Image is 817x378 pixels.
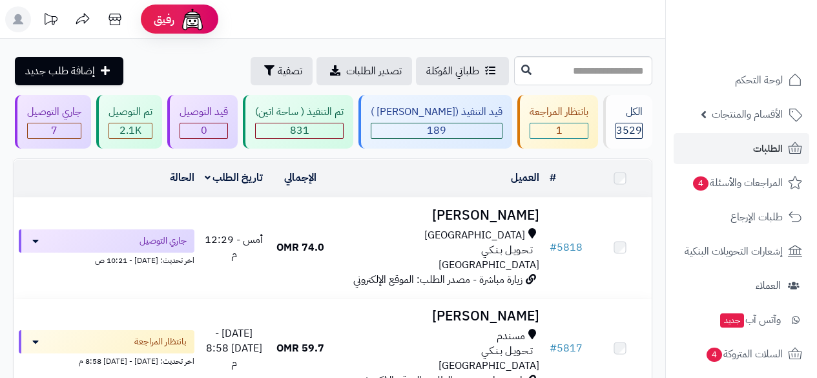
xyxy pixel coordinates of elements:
[27,105,81,120] div: جاري التوصيل
[34,6,67,36] a: تحديثات المنصة
[290,123,309,138] span: 831
[550,341,583,356] a: #5817
[278,63,302,79] span: تصفية
[439,358,539,373] span: [GEOGRAPHIC_DATA]
[530,123,588,138] div: 1
[674,202,809,233] a: طلبات الإرجاع
[515,95,601,149] a: بانتظار المراجعة 1
[550,341,557,356] span: #
[426,63,479,79] span: طلباتي المُوكلة
[251,57,313,85] button: تصفية
[256,123,343,138] div: 831
[550,240,557,255] span: #
[371,105,502,120] div: قيد التنفيذ ([PERSON_NAME] )
[12,95,94,149] a: جاري التوصيل 7
[674,270,809,301] a: العملاء
[276,341,324,356] span: 59.7 OMR
[616,123,642,138] span: 3529
[109,105,152,120] div: تم التوصيل
[601,95,655,149] a: الكل3529
[170,170,194,185] a: الحالة
[284,170,316,185] a: الإجمالي
[730,208,783,226] span: طلبات الإرجاع
[180,123,227,138] div: 0
[205,232,263,262] span: أمس - 12:29 م
[481,344,533,359] span: تـحـويـل بـنـكـي
[346,63,402,79] span: تصدير الطلبات
[719,311,781,329] span: وآتس آب
[25,63,95,79] span: إضافة طلب جديد
[276,240,324,255] span: 74.0 OMR
[134,335,187,348] span: بانتظار المراجعة
[556,123,563,138] span: 1
[15,57,123,85] a: إضافة طلب جديد
[201,123,207,138] span: 0
[353,272,522,288] span: زيارة مباشرة - مصدر الطلب: الموقع الإلكتروني
[416,57,509,85] a: طلباتي المُوكلة
[427,123,446,138] span: 189
[424,228,525,243] span: [GEOGRAPHIC_DATA]
[729,10,805,37] img: logo-2.png
[530,105,588,120] div: بانتظار المراجعة
[692,174,783,192] span: المراجعات والأسئلة
[674,339,809,370] a: السلات المتروكة4
[205,170,264,185] a: تاريخ الطلب
[674,236,809,267] a: إشعارات التحويلات البنكية
[481,243,533,258] span: تـحـويـل بـنـكـي
[337,208,539,223] h3: [PERSON_NAME]
[674,304,809,335] a: وآتس آبجديد
[180,105,228,120] div: قيد التوصيل
[707,348,722,362] span: 4
[674,167,809,198] a: المراجعات والأسئلة4
[19,353,194,367] div: اخر تحديث: [DATE] - [DATE] 8:58 م
[119,123,141,138] span: 2.1K
[371,123,502,138] div: 189
[511,170,539,185] a: العميل
[497,329,525,344] span: مسندم
[140,235,187,247] span: جاري التوصيل
[674,133,809,164] a: الطلبات
[439,257,539,273] span: [GEOGRAPHIC_DATA]
[94,95,165,149] a: تم التوصيل 2.1K
[685,242,783,260] span: إشعارات التحويلات البنكية
[180,6,205,32] img: ai-face.png
[756,277,781,295] span: العملاء
[753,140,783,158] span: الطلبات
[550,170,556,185] a: #
[154,12,174,27] span: رفيق
[337,309,539,324] h3: [PERSON_NAME]
[356,95,515,149] a: قيد التنفيذ ([PERSON_NAME] ) 189
[615,105,643,120] div: الكل
[255,105,344,120] div: تم التنفيذ ( ساحة اتين)
[720,313,744,328] span: جديد
[674,65,809,96] a: لوحة التحكم
[51,123,57,138] span: 7
[240,95,356,149] a: تم التنفيذ ( ساحة اتين) 831
[165,95,240,149] a: قيد التوصيل 0
[735,71,783,89] span: لوحة التحكم
[316,57,412,85] a: تصدير الطلبات
[693,176,708,191] span: 4
[705,345,783,363] span: السلات المتروكة
[712,105,783,123] span: الأقسام والمنتجات
[109,123,152,138] div: 2053
[19,253,194,266] div: اخر تحديث: [DATE] - 10:21 ص
[550,240,583,255] a: #5818
[28,123,81,138] div: 7
[206,326,262,371] span: [DATE] - [DATE] 8:58 م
